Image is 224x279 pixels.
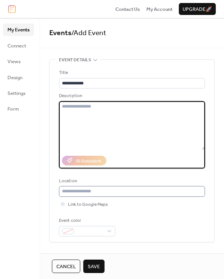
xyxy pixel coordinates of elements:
a: Design [3,71,34,83]
span: Connect [7,42,26,50]
span: / Add Event [71,26,106,40]
span: Save [88,263,100,270]
div: Location [59,177,203,185]
a: Contact Us [115,5,140,13]
div: Title [59,69,203,77]
a: Views [3,55,34,67]
span: My Account [146,6,172,13]
a: My Account [146,5,172,13]
a: Connect [3,40,34,52]
a: Events [49,26,71,40]
a: Settings [3,87,34,99]
span: Upgrade 🚀 [183,6,212,13]
a: Form [3,103,34,115]
span: Settings [7,90,25,97]
span: Date and time [59,251,91,259]
span: My Events [7,26,29,34]
span: Cancel [56,263,76,270]
div: Event color [59,217,114,224]
button: Save [83,260,105,273]
span: Form [7,105,19,113]
span: Design [7,74,22,81]
span: Link to Google Maps [68,201,108,208]
button: Upgrade🚀 [179,3,216,15]
img: logo [8,5,16,13]
a: My Events [3,24,34,35]
button: Cancel [52,260,80,273]
span: Event details [59,56,91,64]
span: Views [7,58,21,65]
div: Description [59,92,203,100]
span: Contact Us [115,6,140,13]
